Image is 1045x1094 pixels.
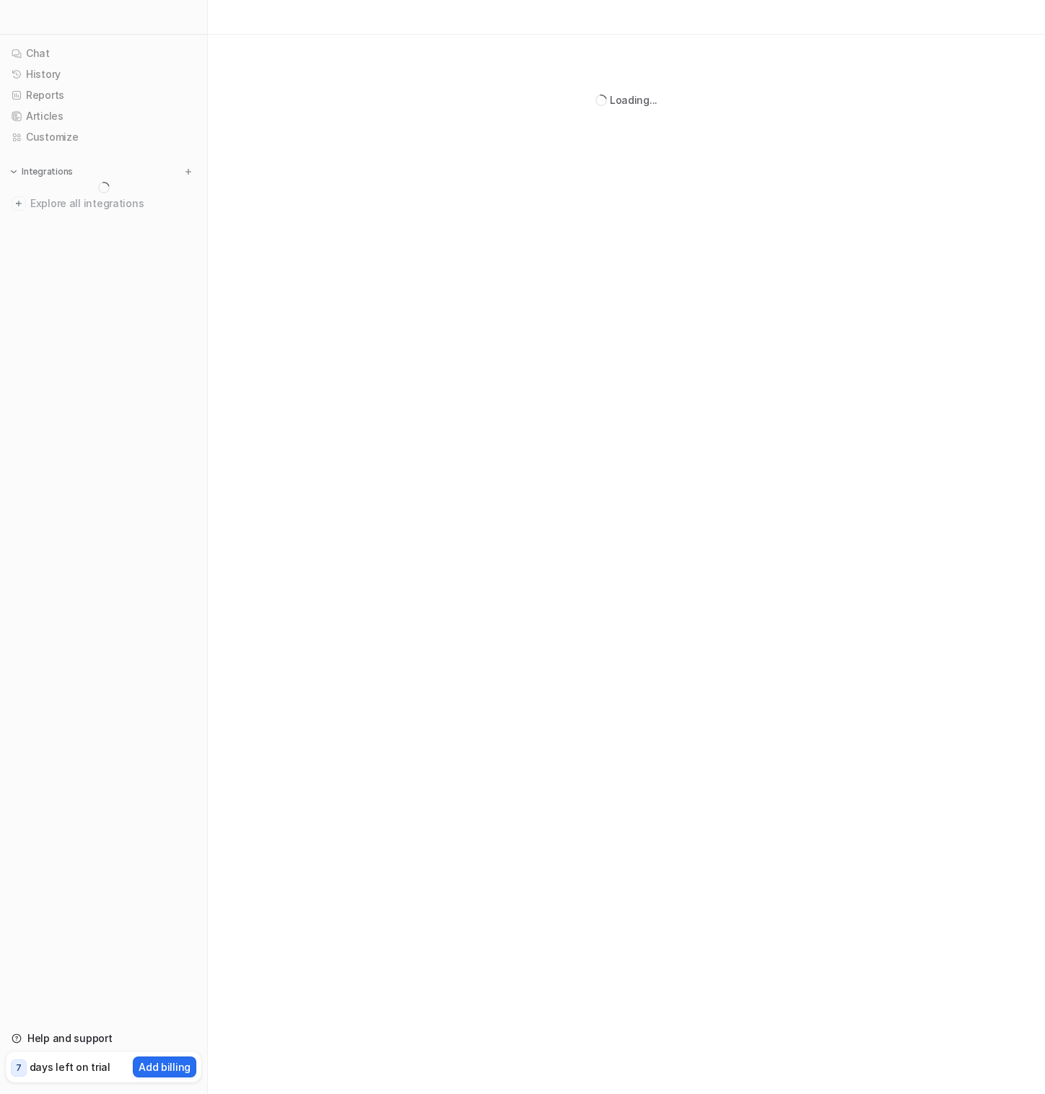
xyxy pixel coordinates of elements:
button: Integrations [6,165,77,179]
a: Explore all integrations [6,193,201,214]
button: Add billing [133,1056,196,1077]
a: Customize [6,127,201,147]
a: Help and support [6,1028,201,1049]
a: Reports [6,85,201,105]
p: Add billing [139,1059,191,1075]
div: Loading... [610,92,657,108]
p: Integrations [22,166,73,178]
a: Articles [6,106,201,126]
a: History [6,64,201,84]
img: explore all integrations [12,196,26,211]
p: 7 [16,1062,22,1075]
a: Chat [6,43,201,64]
span: Explore all integrations [30,192,196,215]
p: days left on trial [30,1059,110,1075]
img: menu_add.svg [183,167,193,177]
img: expand menu [9,167,19,177]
